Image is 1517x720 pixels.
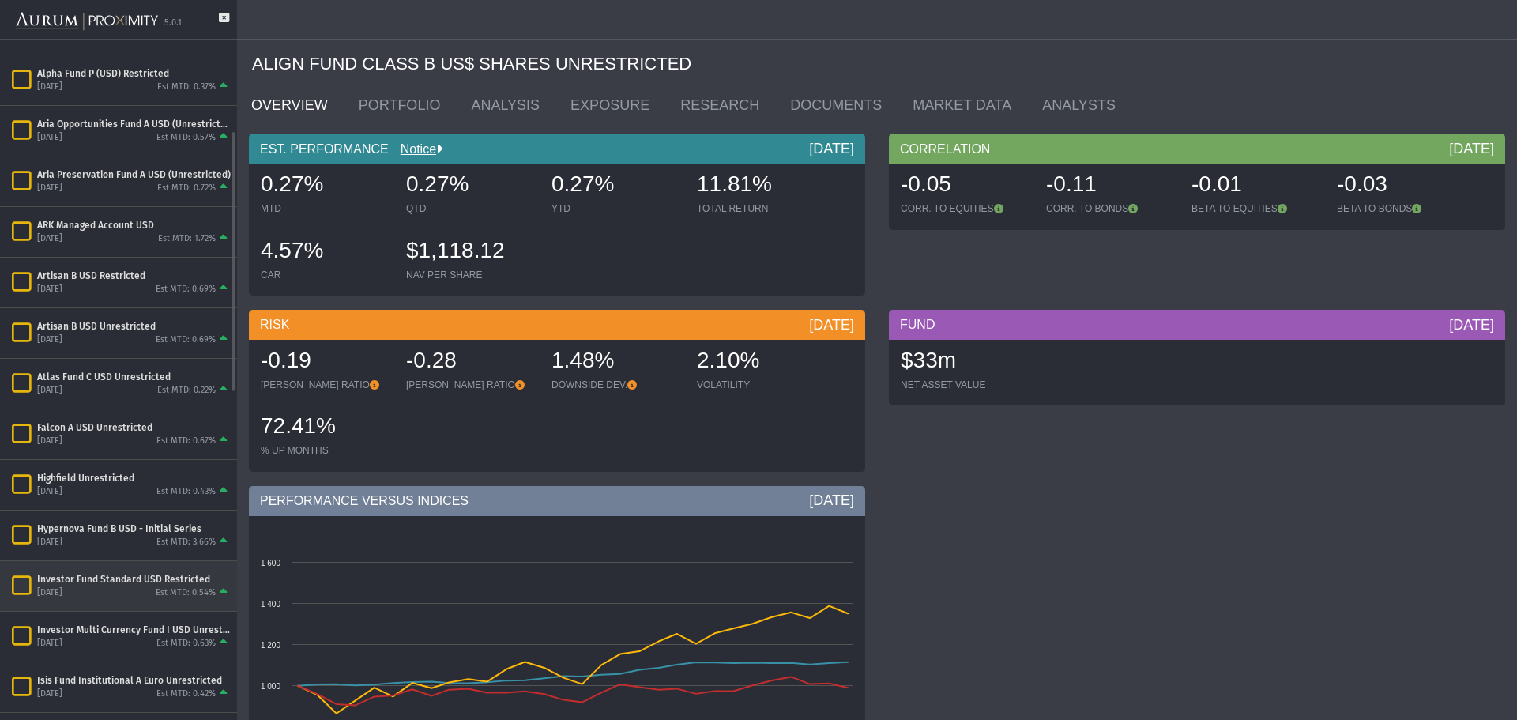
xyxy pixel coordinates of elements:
[156,688,216,700] div: Est MTD: 0.42%
[37,118,231,130] div: Aria Opportunities Fund A USD (Unrestricted)
[697,169,826,202] div: 11.81%
[697,202,826,215] div: TOTAL RETURN
[901,202,1030,215] div: CORR. TO EQUITIES
[347,89,460,121] a: PORTFOLIO
[37,320,231,333] div: Artisan B USD Unrestricted
[239,89,347,121] a: OVERVIEW
[252,40,1505,89] div: ALIGN FUND CLASS B US$ SHARES UNRESTRICTED
[37,624,231,636] div: Investor Multi Currency Fund I USD Unrestricted
[37,435,62,447] div: [DATE]
[37,219,231,232] div: ARK Managed Account USD
[37,472,231,484] div: Highfield Unrestricted
[1449,315,1494,334] div: [DATE]
[37,688,62,700] div: [DATE]
[901,89,1030,121] a: MARKET DATA
[156,638,216,650] div: Est MTD: 0.63%
[697,345,826,379] div: 2.10%
[551,379,681,391] div: DOWNSIDE DEV.
[406,269,536,281] div: NAV PER SHARE
[156,132,216,144] div: Est MTD: 0.57%
[37,638,62,650] div: [DATE]
[37,334,62,346] div: [DATE]
[261,269,390,281] div: CAR
[1046,169,1176,202] div: -0.11
[261,600,280,609] text: 1 400
[261,444,390,457] div: % UP MONTHS
[261,641,280,650] text: 1 200
[37,168,231,181] div: Aria Preservation Fund A USD (Unrestricted)
[406,172,469,196] span: 0.27%
[261,345,390,379] div: -0.19
[157,183,216,194] div: Est MTD: 0.72%
[261,172,323,196] span: 0.27%
[889,310,1505,340] div: FUND
[37,371,231,383] div: Atlas Fund C USD Unrestricted
[668,89,778,121] a: RESEARCH
[551,345,681,379] div: 1.48%
[37,81,62,93] div: [DATE]
[37,132,62,144] div: [DATE]
[37,233,62,245] div: [DATE]
[37,421,231,434] div: Falcon A USD Unrestricted
[809,139,854,158] div: [DATE]
[156,587,216,599] div: Est MTD: 0.54%
[809,315,854,334] div: [DATE]
[389,142,436,156] a: Notice
[156,334,216,346] div: Est MTD: 0.69%
[249,134,865,164] div: EST. PERFORMANCE
[1449,139,1494,158] div: [DATE]
[389,141,442,158] div: Notice
[16,4,158,39] img: Aurum-Proximity%20white.svg
[37,385,62,397] div: [DATE]
[1337,202,1466,215] div: BETA TO BONDS
[37,183,62,194] div: [DATE]
[1191,202,1321,215] div: BETA TO EQUITIES
[249,486,865,516] div: PERFORMANCE VERSUS INDICES
[156,284,216,296] div: Est MTD: 0.69%
[37,573,231,586] div: Investor Fund Standard USD Restricted
[406,379,536,391] div: [PERSON_NAME] RATIO
[158,233,216,245] div: Est MTD: 1.72%
[156,435,216,447] div: Est MTD: 0.67%
[157,385,216,397] div: Est MTD: 0.22%
[1337,169,1466,202] div: -0.03
[249,310,865,340] div: RISK
[156,486,216,498] div: Est MTD: 0.43%
[261,682,280,691] text: 1 000
[37,674,231,687] div: Isis Fund Institutional A Euro Unrestricted
[261,411,390,444] div: 72.41%
[261,379,390,391] div: [PERSON_NAME] RATIO
[901,379,1030,391] div: NET ASSET VALUE
[697,379,826,391] div: VOLATILITY
[157,81,216,93] div: Est MTD: 0.37%
[809,491,854,510] div: [DATE]
[164,17,182,29] div: 5.0.1
[37,284,62,296] div: [DATE]
[156,537,216,548] div: Est MTD: 3.66%
[37,486,62,498] div: [DATE]
[37,522,231,535] div: Hypernova Fund B USD - Initial Series
[37,587,62,599] div: [DATE]
[1191,169,1321,202] div: -0.01
[551,169,681,202] div: 0.27%
[559,89,668,121] a: EXPOSURE
[1046,202,1176,215] div: CORR. TO BONDS
[37,67,231,80] div: Alpha Fund P (USD) Restricted
[37,270,231,282] div: Artisan B USD Restricted
[37,537,62,548] div: [DATE]
[1030,89,1135,121] a: ANALYSTS
[261,559,280,567] text: 1 600
[406,202,536,215] div: QTD
[261,202,390,215] div: MTD
[901,172,951,196] span: -0.05
[406,236,536,269] div: $1,118.12
[889,134,1505,164] div: CORRELATION
[551,202,681,215] div: YTD
[901,345,1030,379] div: $33m
[459,89,559,121] a: ANALYSIS
[778,89,901,121] a: DOCUMENTS
[261,236,390,269] div: 4.57%
[406,345,536,379] div: -0.28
